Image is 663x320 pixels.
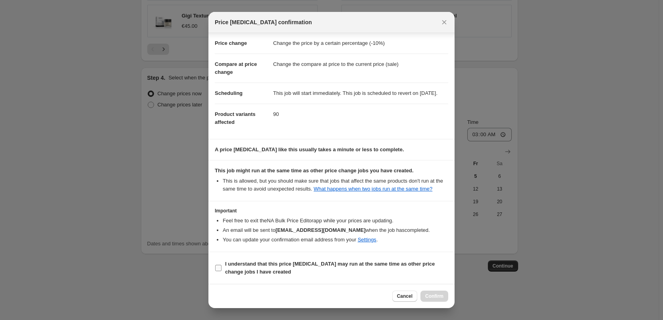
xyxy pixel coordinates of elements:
[215,111,256,125] span: Product variants affected
[273,54,448,75] dd: Change the compare at price to the current price (sale)
[273,33,448,54] dd: Change the price by a certain percentage (-10%)
[215,208,448,214] h3: Important
[276,227,366,233] b: [EMAIL_ADDRESS][DOMAIN_NAME]
[223,217,448,225] li: Feel free to exit the NA Bulk Price Editor app while your prices are updating.
[223,177,448,193] li: This is allowed, but you should make sure that jobs that affect the same products don ' t run at ...
[223,226,448,234] li: An email will be sent to when the job has completed .
[397,293,412,299] span: Cancel
[215,90,243,96] span: Scheduling
[358,237,376,243] a: Settings
[215,168,414,173] b: This job might run at the same time as other price change jobs you have created.
[439,17,450,28] button: Close
[314,186,432,192] a: What happens when two jobs run at the same time?
[215,18,312,26] span: Price [MEDICAL_DATA] confirmation
[215,61,257,75] span: Compare at price change
[215,40,247,46] span: Price change
[392,291,417,302] button: Cancel
[273,83,448,104] dd: This job will start immediately. This job is scheduled to revert on [DATE].
[223,236,448,244] li: You can update your confirmation email address from your .
[273,104,448,125] dd: 90
[215,147,404,152] b: A price [MEDICAL_DATA] like this usually takes a minute or less to complete.
[225,261,435,275] b: I understand that this price [MEDICAL_DATA] may run at the same time as other price change jobs I...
